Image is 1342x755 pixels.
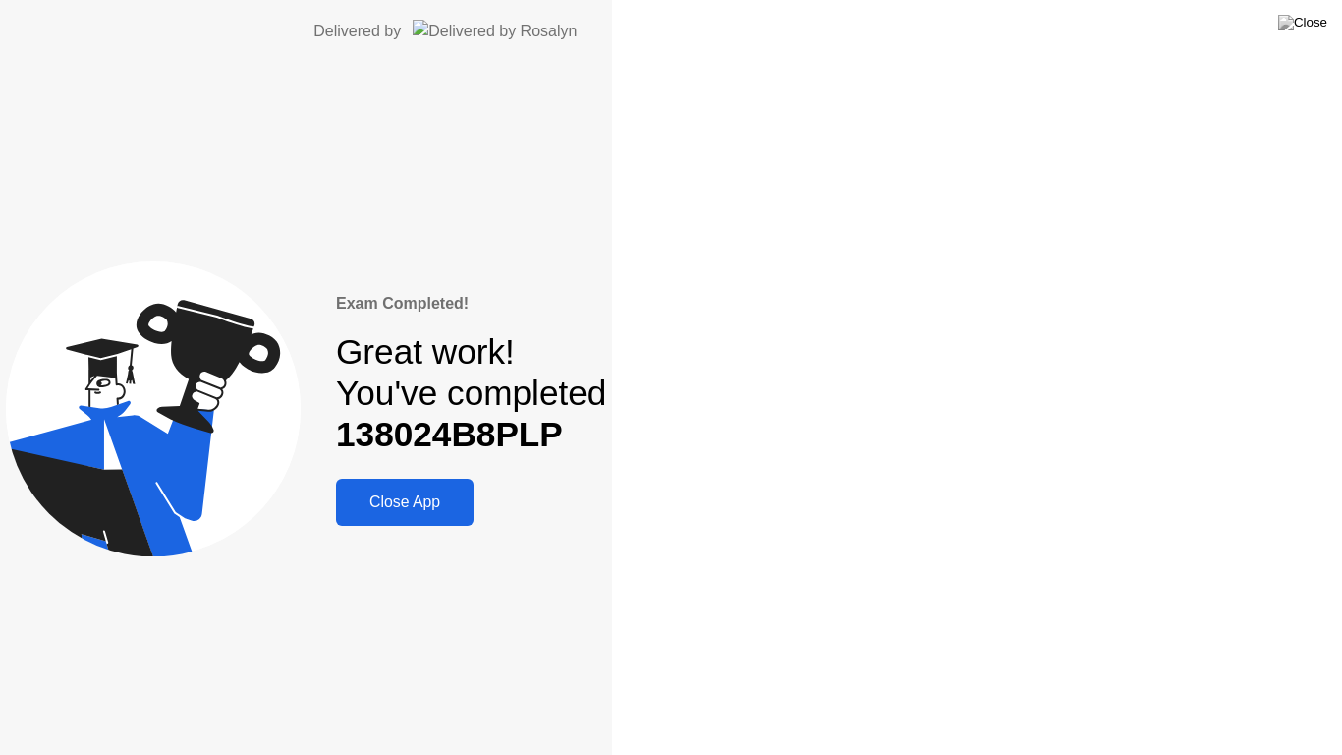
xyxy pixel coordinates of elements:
img: Delivered by Rosalyn [413,20,577,42]
div: Great work! You've completed [336,331,606,456]
div: Exam Completed! [336,292,606,316]
img: Close [1278,15,1327,30]
div: Delivered by [313,20,401,43]
button: Close App [336,479,474,526]
b: 138024B8PLP [336,415,563,453]
div: Close App [342,494,468,511]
